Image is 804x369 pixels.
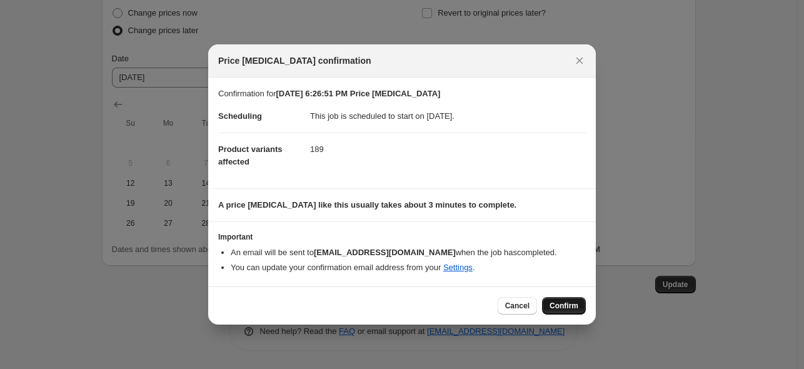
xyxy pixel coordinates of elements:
[550,301,578,311] span: Confirm
[542,297,586,315] button: Confirm
[218,144,283,166] span: Product variants affected
[443,263,473,272] a: Settings
[218,111,262,121] span: Scheduling
[314,248,456,257] b: [EMAIL_ADDRESS][DOMAIN_NAME]
[310,100,586,133] dd: This job is scheduled to start on [DATE].
[498,297,537,315] button: Cancel
[231,261,586,274] li: You can update your confirmation email address from your .
[218,54,371,67] span: Price [MEDICAL_DATA] confirmation
[218,232,586,242] h3: Important
[505,301,530,311] span: Cancel
[310,133,586,166] dd: 189
[231,246,586,259] li: An email will be sent to when the job has completed .
[276,89,440,98] b: [DATE] 6:26:51 PM Price [MEDICAL_DATA]
[218,88,586,100] p: Confirmation for
[218,200,516,210] b: A price [MEDICAL_DATA] like this usually takes about 3 minutes to complete.
[571,52,588,69] button: Close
